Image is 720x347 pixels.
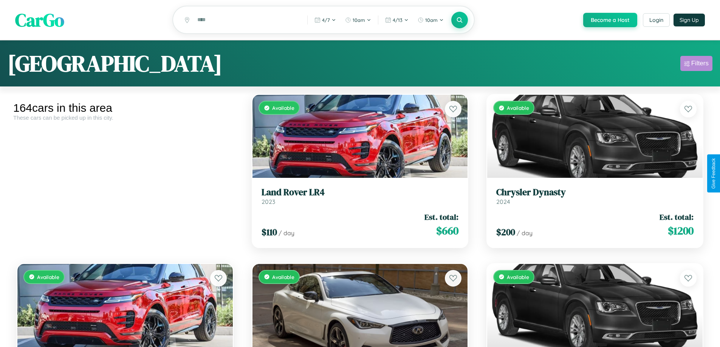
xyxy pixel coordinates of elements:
span: 4 / 13 [393,17,403,23]
a: Land Rover LR42023 [262,187,459,205]
span: $ 1200 [668,223,694,238]
span: 10am [353,17,365,23]
h3: Land Rover LR4 [262,187,459,198]
span: Available [37,274,59,280]
button: Become a Host [583,13,637,27]
button: 4/7 [311,14,340,26]
button: 4/13 [381,14,412,26]
span: Available [507,274,529,280]
button: Filters [680,56,712,71]
span: $ 200 [496,226,515,238]
div: These cars can be picked up in this city. [13,114,237,121]
span: CarGo [15,8,64,32]
span: $ 110 [262,226,277,238]
button: Sign Up [674,14,705,26]
h3: Chrysler Dynasty [496,187,694,198]
h1: [GEOGRAPHIC_DATA] [8,48,222,79]
div: Give Feedback [711,158,716,189]
button: Login [643,13,670,27]
button: 10am [414,14,447,26]
span: Available [272,105,294,111]
span: 10am [425,17,438,23]
span: / day [279,229,294,237]
span: 2023 [262,198,275,205]
span: Available [507,105,529,111]
span: Available [272,274,294,280]
button: 10am [341,14,375,26]
span: Est. total: [660,211,694,222]
span: 2024 [496,198,510,205]
a: Chrysler Dynasty2024 [496,187,694,205]
span: Est. total: [424,211,458,222]
span: / day [517,229,533,237]
span: 4 / 7 [322,17,330,23]
div: 164 cars in this area [13,102,237,114]
span: $ 660 [436,223,458,238]
div: Filters [691,60,709,67]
